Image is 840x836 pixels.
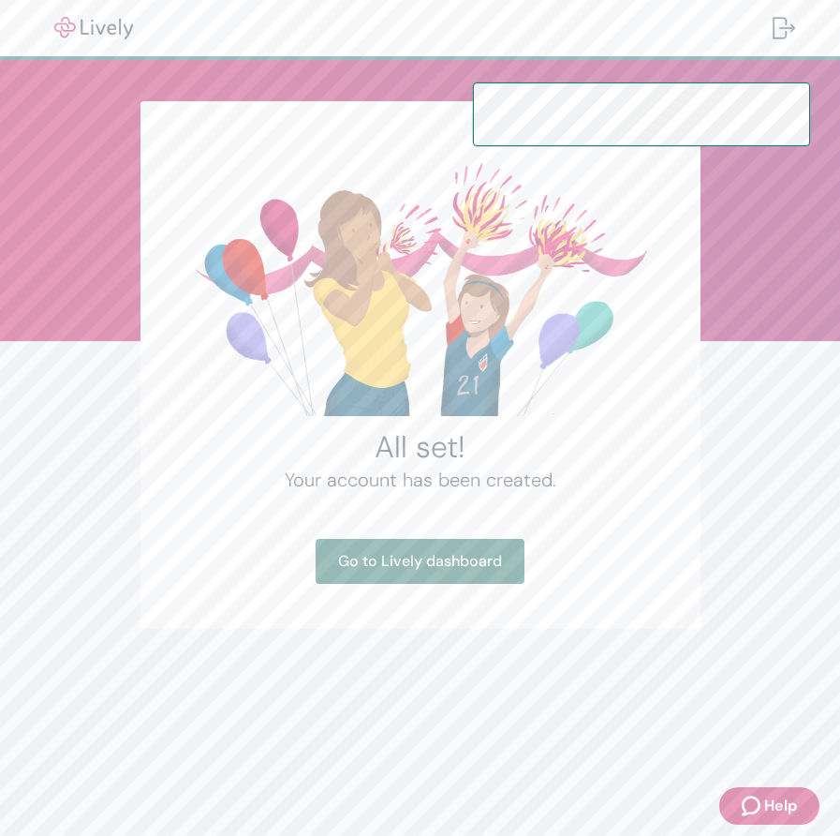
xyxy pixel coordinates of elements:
[719,787,819,825] button: Zendesk support iconHelp
[758,6,810,51] button: Log out
[185,428,656,466] h2: All set!
[742,795,764,817] svg: Zendesk support icon
[316,539,524,584] a: Go to Lively dashboard
[185,466,656,494] h4: Your account has been created.
[41,17,146,39] img: Lively
[764,795,797,817] span: Help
